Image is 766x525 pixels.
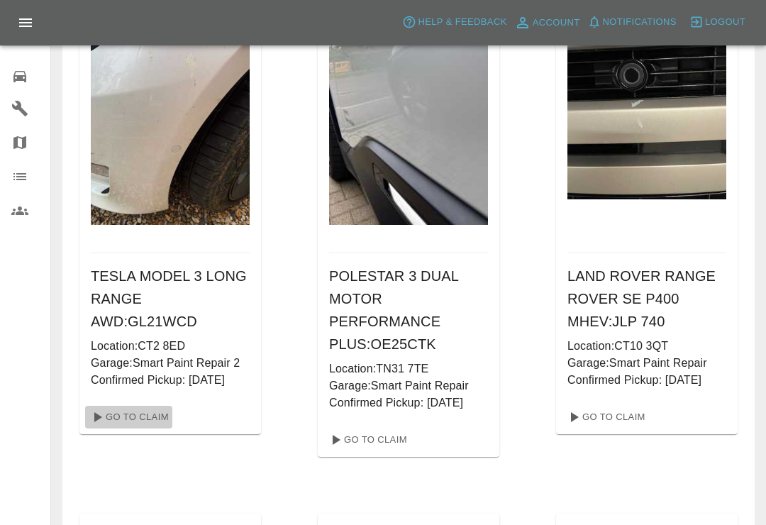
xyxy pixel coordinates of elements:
button: Notifications [584,11,680,33]
p: Confirmed Pickup: [DATE] [567,372,726,389]
a: Go To Claim [85,406,172,429]
span: Notifications [603,14,677,31]
p: Garage: Smart Paint Repair [329,377,488,394]
a: Account [511,11,584,34]
button: Logout [686,11,749,33]
span: Account [533,15,580,31]
p: Location: CT2 8ED [91,338,250,355]
button: Open drawer [9,6,43,40]
p: Garage: Smart Paint Repair [567,355,726,372]
button: Help & Feedback [399,11,510,33]
h6: LAND ROVER RANGE ROVER SE P400 MHEV : JLP 740 [567,265,726,333]
p: Location: TN31 7TE [329,360,488,377]
h6: TESLA MODEL 3 LONG RANGE AWD : GL21WCD [91,265,250,333]
a: Go To Claim [323,429,411,451]
h6: POLESTAR 3 DUAL MOTOR PERFORMANCE PLUS : OE25CTK [329,265,488,355]
p: Location: CT10 3QT [567,338,726,355]
p: Confirmed Pickup: [DATE] [329,394,488,411]
p: Garage: Smart Paint Repair 2 [91,355,250,372]
p: Confirmed Pickup: [DATE] [91,372,250,389]
span: Help & Feedback [418,14,506,31]
span: Logout [705,14,745,31]
a: Go To Claim [562,406,649,429]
